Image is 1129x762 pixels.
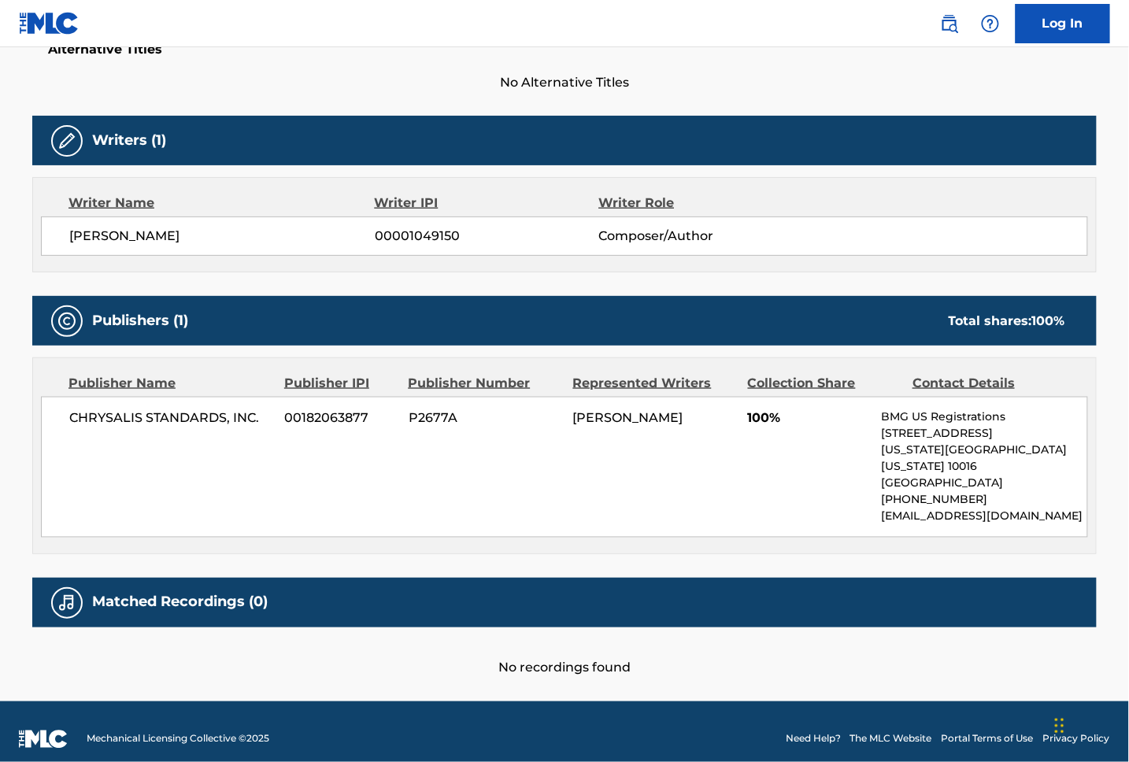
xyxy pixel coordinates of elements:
div: Publisher Name [68,374,272,393]
a: Public Search [934,8,965,39]
span: [PERSON_NAME] [69,227,375,246]
div: Publisher IPI [284,374,396,393]
a: The MLC Website [850,732,932,746]
div: Represented Writers [573,374,736,393]
img: Publishers [57,312,76,331]
img: Writers [57,131,76,150]
span: [PERSON_NAME] [573,411,683,426]
p: BMG US Registrations [882,409,1087,426]
img: Matched Recordings [57,594,76,612]
h5: Publishers (1) [92,312,188,330]
h5: Matched Recordings (0) [92,594,268,612]
p: [GEOGRAPHIC_DATA] [882,475,1087,492]
div: Drag [1055,702,1064,749]
span: 00001049150 [375,227,598,246]
span: 100% [748,409,870,428]
div: Collection Share [748,374,901,393]
span: No Alternative Titles [32,73,1097,92]
img: logo [19,730,68,749]
p: [PHONE_NUMBER] [882,492,1087,509]
span: Mechanical Licensing Collective © 2025 [87,732,269,746]
div: Writer Name [68,194,375,213]
a: Need Help? [786,732,841,746]
div: Writer IPI [375,194,599,213]
a: Portal Terms of Use [942,732,1034,746]
img: help [981,14,1000,33]
div: Total shares: [949,312,1065,331]
a: Privacy Policy [1043,732,1110,746]
iframe: Chat Widget [1050,686,1129,762]
p: [EMAIL_ADDRESS][DOMAIN_NAME] [882,509,1087,525]
span: 100 % [1032,313,1065,328]
span: P2677A [409,409,561,428]
div: Writer Role [598,194,802,213]
span: Composer/Author [598,227,802,246]
img: MLC Logo [19,12,80,35]
h5: Writers (1) [92,131,166,150]
div: No recordings found [32,627,1097,678]
span: 00182063877 [285,409,397,428]
p: [STREET_ADDRESS] [882,426,1087,442]
div: Publisher Number [408,374,561,393]
div: Contact Details [912,374,1065,393]
p: [US_STATE][GEOGRAPHIC_DATA][US_STATE] 10016 [882,442,1087,475]
div: Help [975,8,1006,39]
span: CHRYSALIS STANDARDS, INC. [69,409,273,428]
a: Log In [1016,4,1110,43]
img: search [940,14,959,33]
h5: Alternative Titles [48,42,1081,57]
